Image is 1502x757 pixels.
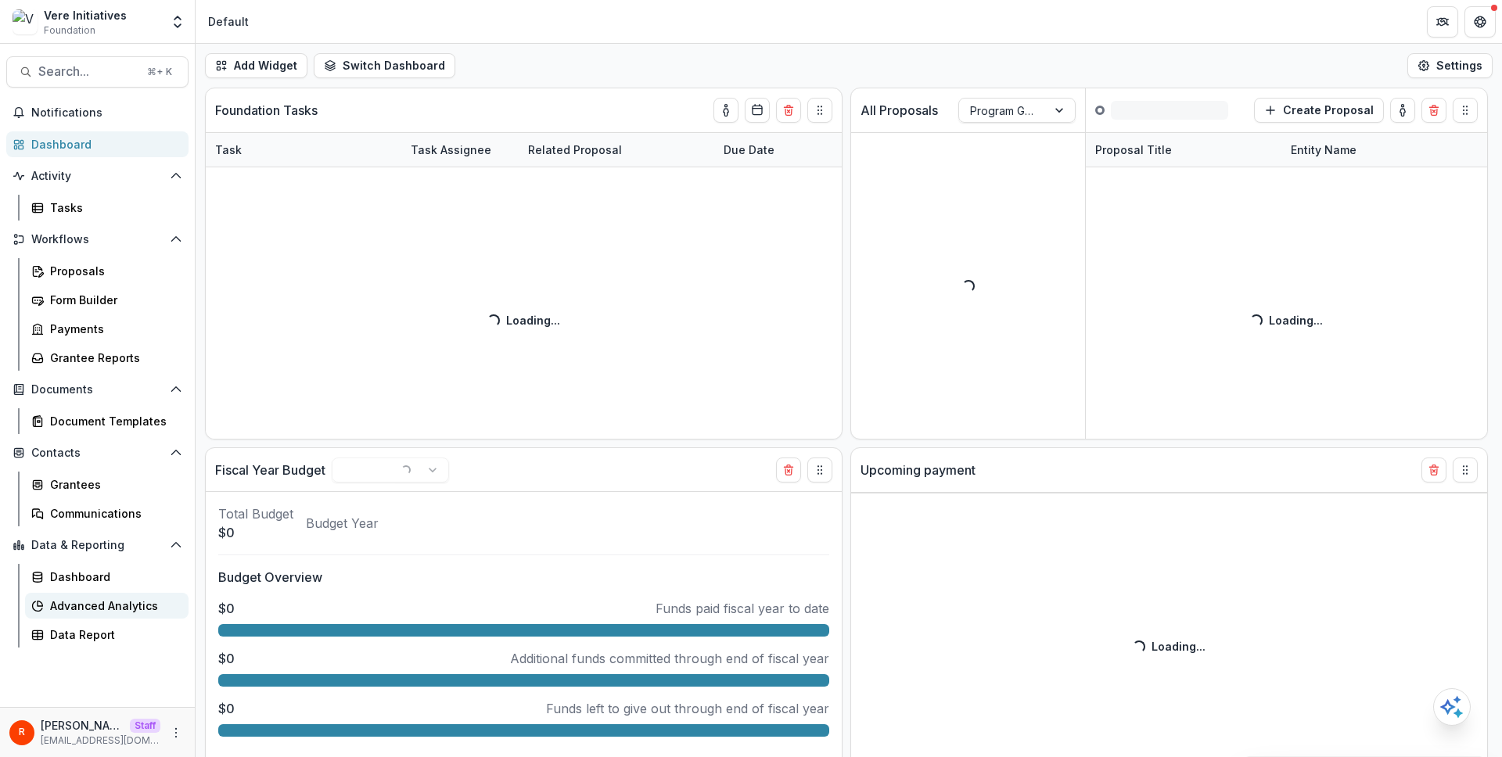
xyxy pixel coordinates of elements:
[44,23,95,38] span: Foundation
[861,461,976,479] p: Upcoming payment
[50,626,176,643] div: Data Report
[208,13,249,30] div: Default
[50,292,176,308] div: Form Builder
[218,699,235,718] p: $0
[6,440,189,465] button: Open Contacts
[50,413,176,429] div: Document Templates
[25,258,189,284] a: Proposals
[745,98,770,123] button: Calendar
[656,599,829,618] p: Funds paid fiscal year to date
[13,9,38,34] img: Vere Initiatives
[50,597,176,614] div: Advanced Analytics
[1433,688,1471,726] button: Open AI Assistant
[6,100,189,125] button: Notifications
[31,383,163,396] span: Documents
[546,699,829,718] p: Funds left to give out through end of fiscal year
[25,287,189,313] a: Form Builder
[1421,457,1446,483] button: Delete card
[6,163,189,188] button: Open Activity
[6,131,189,157] a: Dashboard
[776,98,801,123] button: Delete card
[25,472,189,497] a: Grantees
[306,514,379,533] p: Budget Year
[861,101,938,120] p: All Proposals
[1453,98,1478,123] button: Drag
[215,101,318,120] p: Foundation Tasks
[776,457,801,483] button: Delete card
[167,723,185,742] button: More
[1464,6,1496,38] button: Get Help
[1390,98,1415,123] button: toggle-assigned-to-me
[50,199,176,216] div: Tasks
[510,649,829,668] p: Additional funds committed through end of fiscal year
[807,98,832,123] button: Drag
[50,476,176,493] div: Grantees
[6,227,189,252] button: Open Workflows
[218,504,293,523] p: Total Budget
[31,447,163,460] span: Contacts
[31,539,163,552] span: Data & Reporting
[44,7,127,23] div: Vere Initiatives
[41,734,160,748] p: [EMAIL_ADDRESS][DOMAIN_NAME]
[31,170,163,183] span: Activity
[130,719,160,733] p: Staff
[19,727,25,737] div: Raj
[1407,53,1493,78] button: Settings
[215,461,325,479] p: Fiscal Year Budget
[1453,457,1478,483] button: Drag
[144,63,175,81] div: ⌘ + K
[713,98,738,123] button: toggle-assigned-to-me
[1421,98,1446,123] button: Delete card
[167,6,189,38] button: Open entity switcher
[50,569,176,585] div: Dashboard
[25,622,189,648] a: Data Report
[314,53,455,78] button: Switch Dashboard
[205,53,307,78] button: Add Widget
[25,408,189,434] a: Document Templates
[202,10,255,33] nav: breadcrumb
[31,136,176,152] div: Dashboard
[50,350,176,366] div: Grantee Reports
[41,717,124,734] p: [PERSON_NAME]
[38,64,138,79] span: Search...
[25,564,189,590] a: Dashboard
[6,56,189,88] button: Search...
[25,345,189,371] a: Grantee Reports
[25,500,189,526] a: Communications
[218,599,235,618] p: $0
[1427,6,1458,38] button: Partners
[218,568,829,587] p: Budget Overview
[6,377,189,402] button: Open Documents
[50,263,176,279] div: Proposals
[50,321,176,337] div: Payments
[25,316,189,342] a: Payments
[31,233,163,246] span: Workflows
[50,505,176,522] div: Communications
[807,457,832,483] button: Drag
[1254,98,1384,123] button: Create Proposal
[218,523,293,542] p: $0
[31,106,182,120] span: Notifications
[218,649,235,668] p: $0
[6,533,189,558] button: Open Data & Reporting
[25,195,189,221] a: Tasks
[25,593,189,619] a: Advanced Analytics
